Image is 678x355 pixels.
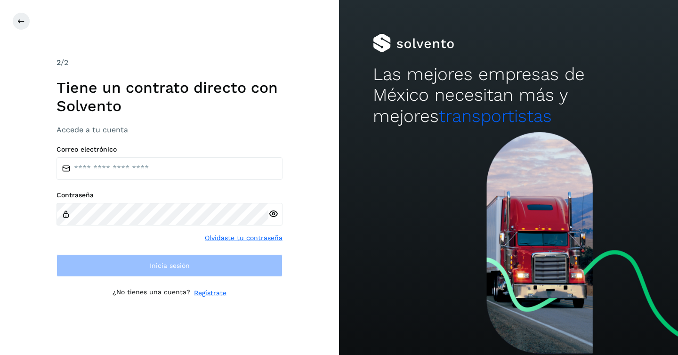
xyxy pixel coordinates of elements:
span: 2 [56,58,61,67]
h3: Accede a tu cuenta [56,125,282,134]
label: Correo electrónico [56,145,282,153]
a: Olvidaste tu contraseña [205,233,282,243]
h1: Tiene un contrato directo con Solvento [56,79,282,115]
p: ¿No tienes una cuenta? [113,288,190,298]
div: /2 [56,57,282,68]
span: Inicia sesión [150,262,190,269]
span: transportistas [439,106,552,126]
button: Inicia sesión [56,254,282,277]
label: Contraseña [56,191,282,199]
h2: Las mejores empresas de México necesitan más y mejores [373,64,644,127]
a: Regístrate [194,288,226,298]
